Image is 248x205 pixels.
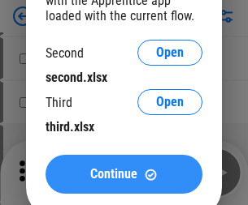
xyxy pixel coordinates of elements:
[46,155,202,194] button: ContinueContinue
[156,96,184,109] span: Open
[46,45,84,61] div: Second
[46,95,72,110] div: Third
[156,46,184,59] span: Open
[46,70,202,85] div: second.xlsx
[90,168,137,181] span: Continue
[137,89,202,115] button: Open
[144,168,158,182] img: Continue
[46,119,202,135] div: third.xlsx
[137,40,202,66] button: Open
